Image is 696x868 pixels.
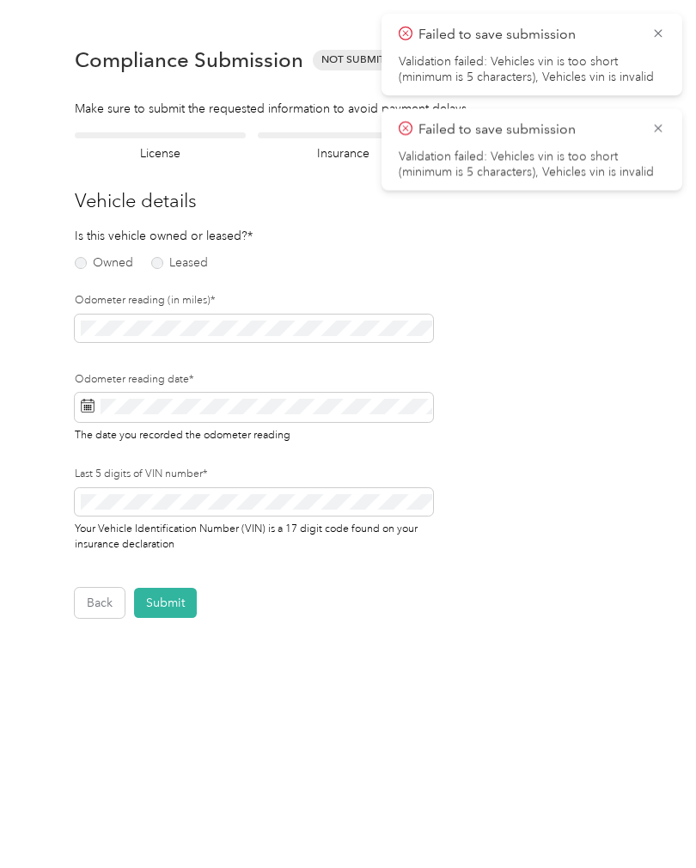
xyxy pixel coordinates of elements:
h3: Vehicle details [75,186,613,215]
p: Failed to save submission [418,119,638,141]
h1: Compliance Submission [75,48,303,72]
label: Odometer reading date* [75,372,433,388]
div: Make sure to submit the requested information to avoid payment delays [75,100,613,118]
label: Odometer reading (in miles)* [75,293,433,309]
iframe: Everlance-gr Chat Button Frame [600,772,696,868]
button: Submit [134,588,197,618]
span: Your Vehicle Identification Number (VIN) is a 17 digit code found on your insurance declaration [75,519,418,550]
button: Back [75,588,125,618]
label: Owned [75,257,133,269]
p: Is this vehicle owned or leased?* [75,227,193,245]
li: Validation failed: Vehicles vin is too short (minimum is 5 characters), Vehicles vin is invalid [399,150,665,180]
h4: License [75,144,246,162]
span: Not Submitted [313,50,414,70]
span: The date you recorded the odometer reading [75,425,290,442]
label: Last 5 digits of VIN number* [75,467,433,482]
h4: Insurance [258,144,429,162]
li: Validation failed: Vehicles vin is too short (minimum is 5 characters), Vehicles vin is invalid [399,54,665,85]
label: Leased [151,257,208,269]
p: Failed to save submission [418,24,638,46]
